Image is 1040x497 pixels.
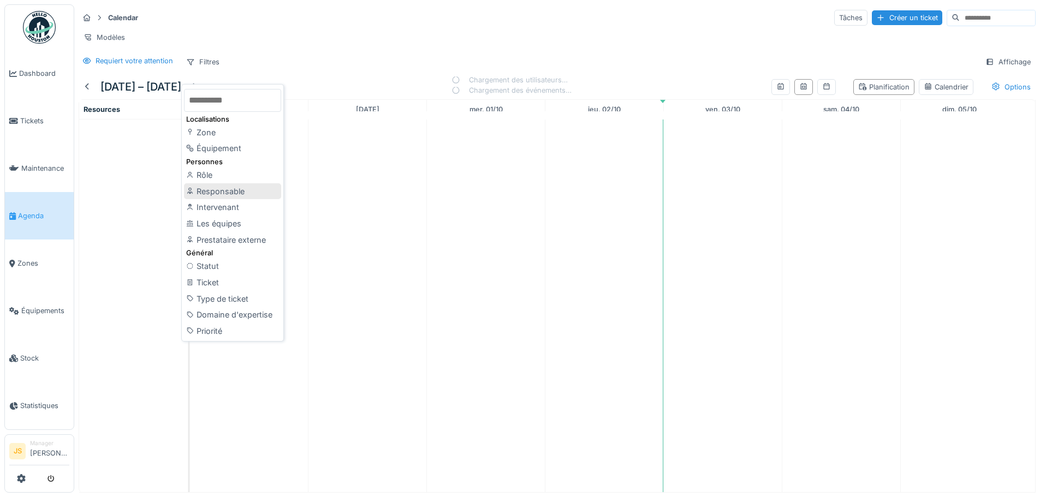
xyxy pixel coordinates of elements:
[872,10,942,25] div: Créer un ticket
[23,11,56,44] img: Badge_color-CXgf-gQk.svg
[184,232,281,248] div: Prestataire externe
[821,102,862,117] a: 4 octobre 2025
[834,10,867,26] div: Tâches
[703,102,743,117] a: 3 octobre 2025
[9,443,26,459] li: JS
[980,54,1036,70] div: Affichage
[184,124,281,141] div: Zone
[20,116,69,126] span: Tickets
[96,56,173,66] div: Requiert votre attention
[21,163,69,173] span: Maintenance
[20,353,69,363] span: Stock
[986,79,1036,95] div: Options
[184,274,281,291] div: Ticket
[184,215,281,232] div: Les équipes
[858,82,910,92] div: Planification
[21,306,69,316] span: Équipements
[184,291,281,307] div: Type de ticket
[184,183,281,200] div: Responsable
[924,82,968,92] div: Calendrier
[184,307,281,323] div: Domaine d'expertise
[20,400,69,411] span: Statistiques
[30,439,69,447] div: Manager
[207,80,255,94] div: Aujourd'hui
[353,102,382,117] a: 30 septembre 2025
[184,140,281,157] div: Équipement
[184,157,281,167] div: Personnes
[17,258,69,268] span: Zones
[184,199,281,215] div: Intervenant
[79,29,130,45] div: Modèles
[184,167,281,183] div: Rôle
[104,13,142,23] strong: Calendar
[451,85,572,95] div: Chargement des événements…
[184,114,281,124] div: Localisations
[184,248,281,258] div: Général
[184,323,281,339] div: Priorité
[585,102,623,117] a: 2 octobre 2025
[18,211,69,221] span: Agenda
[184,258,281,274] div: Statut
[451,75,572,85] div: Chargement des utilisateurs…
[467,102,506,117] a: 1 octobre 2025
[181,54,224,70] div: Filtres
[19,68,69,79] span: Dashboard
[100,80,181,93] h5: [DATE] – [DATE]
[84,105,120,113] span: Resources
[940,102,979,117] a: 5 octobre 2025
[30,439,69,463] li: [PERSON_NAME]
